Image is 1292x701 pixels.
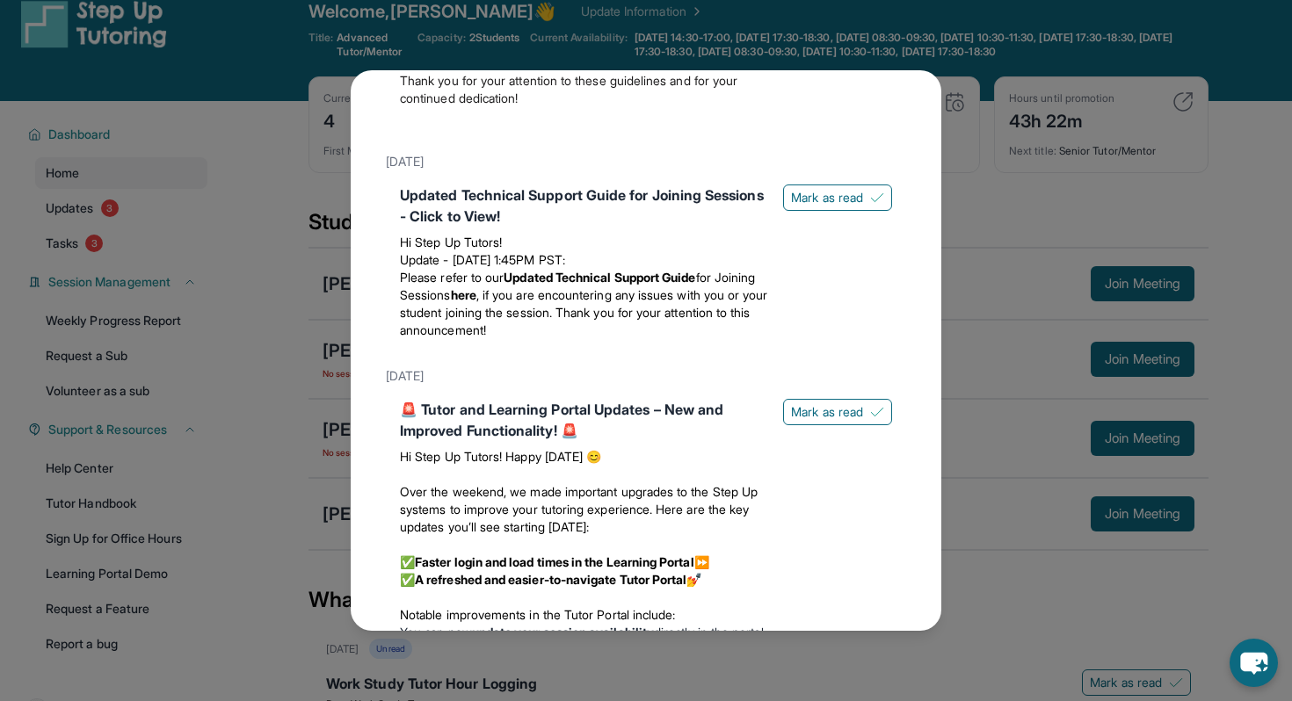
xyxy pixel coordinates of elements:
button: Mark as read [783,399,892,425]
strong: update your session availability [472,625,654,640]
span: Notable improvements in the Tutor Portal include: [400,607,675,622]
div: 🚨 Tutor and Learning Portal Updates – New and Improved Functionality! 🚨 [400,399,769,441]
strong: Updated Technical Support Guide [504,270,695,285]
strong: Faster login and load times in the Learning Portal [415,554,694,569]
img: Mark as read [870,405,884,419]
span: ✅ [400,554,415,569]
span: ✅ [400,572,415,587]
div: [DATE] [386,360,906,392]
button: chat-button [1230,639,1278,687]
span: Update - [DATE] 1:45PM PST: [400,252,565,267]
div: [DATE] [386,146,906,177]
span: You can now [400,625,472,640]
span: Hi Step Up Tutors! [400,235,502,249]
span: ⏩ [694,554,709,569]
span: Over the weekend, we made important upgrades to the Step Up systems to improve your tutoring expe... [400,484,758,534]
strong: A refreshed and easier-to-navigate Tutor Portal [415,572,686,587]
a: here [451,287,476,302]
span: Thank you for your attention to these guidelines and for your continued dedication! [400,73,737,105]
span: Hi Step Up Tutors! Happy [DATE] 😊 [400,449,601,464]
button: Mark as read [783,184,892,211]
span: 💅 [686,572,701,587]
span: Mark as read [791,403,863,421]
span: Mark as read [791,189,863,206]
div: Updated Technical Support Guide for Joining Sessions - Click to View! [400,184,769,227]
img: Mark as read [870,191,884,205]
span: Please refer to our [400,270,504,285]
span: , if you are encountering any issues with you or your student joining the session. Thank you for ... [400,287,768,337]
